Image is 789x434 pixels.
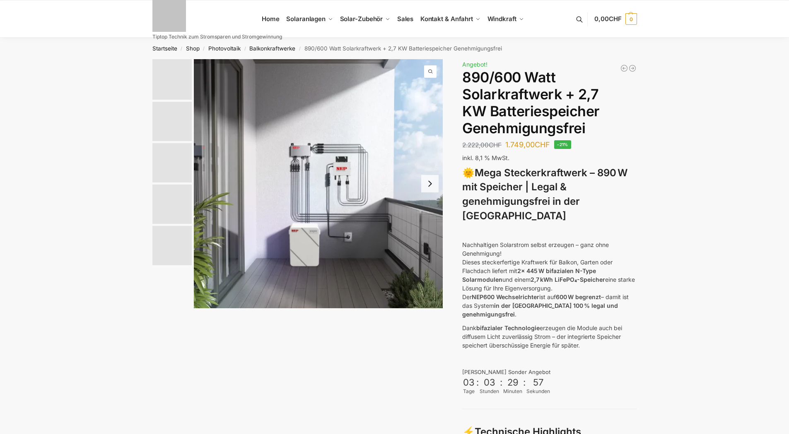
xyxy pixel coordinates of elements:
[472,293,539,300] strong: NEP600 Wechselrichter
[152,45,177,52] a: Startseite
[336,0,393,38] a: Solar-Zubehör
[462,368,637,376] div: [PERSON_NAME] Sonder Angebot
[393,0,417,38] a: Sales
[152,59,192,100] img: Balkonkraftwerk mit 2,7kw Speicher
[527,377,549,388] div: 57
[500,377,502,393] div: :
[462,154,509,161] span: inkl. 8,1 % MwSt.
[186,45,200,52] a: Shop
[462,388,475,395] div: Tage
[200,46,208,52] span: /
[462,324,637,350] p: Dank erzeugen die Module auch bei diffusem Licht zuverlässig Strom – der integrierte Speicher spe...
[480,377,498,388] div: 03
[177,46,186,52] span: /
[526,388,550,395] div: Sekunden
[397,15,414,23] span: Sales
[462,141,502,149] bdi: 2.222,00
[152,102,192,141] img: Balkonkraftwerk mit 2,7kw Speicher
[554,140,571,149] span: -21%
[535,140,550,149] span: CHF
[462,166,637,223] h3: 🌞
[462,267,596,283] strong: 2x 445 W bifazialen N-Type Solarmodulen
[462,69,637,137] h1: 890/600 Watt Solarkraftwerk + 2,7 KW Batteriespeicher Genehmigungsfrei
[476,377,479,393] div: :
[194,59,443,308] a: Steckerkraftwerk mit 2,7kwh-SpeicherBalkonkraftwerk mit 27kw Speicher
[152,185,192,224] img: BDS1000
[504,377,521,388] div: 29
[421,175,439,192] button: Next slide
[625,13,637,25] span: 0
[417,0,484,38] a: Kontakt & Anfahrt
[340,15,383,23] span: Solar-Zubehör
[420,15,473,23] span: Kontakt & Anfahrt
[484,0,527,38] a: Windkraft
[152,143,192,182] img: Bificial im Vergleich zu billig Modulen
[462,302,618,318] strong: in der [GEOGRAPHIC_DATA] 100 % legal und genehmigungsfrei
[505,140,550,149] bdi: 1.749,00
[503,388,522,395] div: Minuten
[480,388,499,395] div: Stunden
[523,377,526,393] div: :
[138,38,651,59] nav: Breadcrumb
[208,45,241,52] a: Photovoltaik
[489,141,502,149] span: CHF
[152,34,282,39] p: Tiptop Technik zum Stromsparen und Stromgewinnung
[628,64,637,72] a: Balkonkraftwerk 890 Watt Solarmodulleistung mit 2kW/h Zendure Speicher
[531,276,605,283] strong: 2,7 kWh LiFePO₄-Speicher
[620,64,628,72] a: Balkonkraftwerk 405/600 Watt erweiterbar
[152,226,192,265] img: Bificial 30 % mehr Leistung
[594,7,637,31] a: 0,00CHF 0
[609,15,622,23] span: CHF
[283,0,336,38] a: Solaranlagen
[462,167,627,222] strong: Mega Steckerkraftwerk – 890 W mit Speicher | Legal & genehmigungsfrei in der [GEOGRAPHIC_DATA]
[476,324,540,331] strong: bifazialer Technologie
[462,61,487,68] span: Angebot!
[463,377,475,388] div: 03
[295,46,304,52] span: /
[556,293,601,300] strong: 600 W begrenzt
[462,240,637,319] p: Nachhaltigen Solarstrom selbst erzeugen – ganz ohne Genehmigung! Dieses steckerfertige Kraftwerk ...
[487,15,516,23] span: Windkraft
[249,45,295,52] a: Balkonkraftwerke
[286,15,326,23] span: Solaranlagen
[594,15,621,23] span: 0,00
[241,46,249,52] span: /
[194,59,443,308] img: Balkonkraftwerk mit 2,7kw Speicher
